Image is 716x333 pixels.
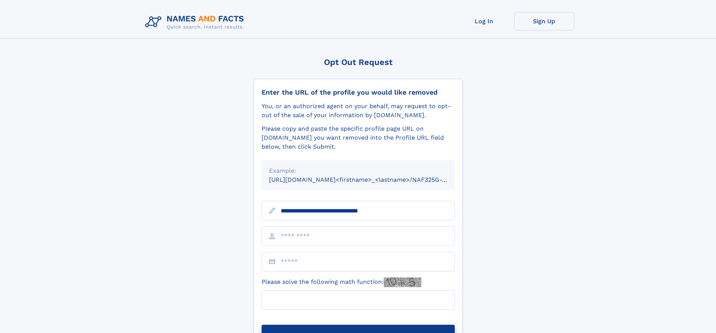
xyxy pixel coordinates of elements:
a: Log In [454,12,514,30]
label: Please solve the following math function: [262,277,421,287]
a: Sign Up [514,12,574,30]
div: You, or an authorized agent on your behalf, may request to opt-out of the sale of your informatio... [262,102,455,120]
div: Opt Out Request [254,57,463,67]
div: Please copy and paste the specific profile page URL on [DOMAIN_NAME] you want removed into the Pr... [262,124,455,151]
img: Logo Names and Facts [142,12,250,32]
small: [URL][DOMAIN_NAME]<firstname>_<lastname>/NAF325G-xxxxxxxx [269,176,469,183]
div: Enter the URL of the profile you would like removed [262,88,455,96]
div: Example: [269,166,447,175]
